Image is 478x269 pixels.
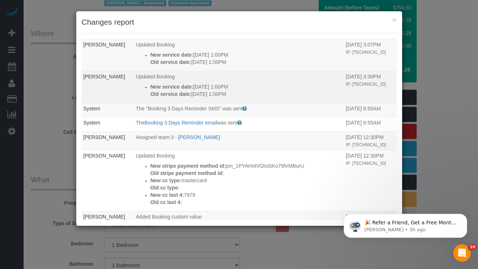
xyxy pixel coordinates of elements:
span: The [136,120,144,126]
a: 3 - [PERSON_NAME] [171,134,220,140]
td: What [134,71,344,103]
td: Who [82,150,134,211]
a: Booking 3 Days Reminder email [144,120,217,126]
small: IP: [TECHNICAL_ID] [346,50,386,55]
a: [PERSON_NAME] [83,214,125,220]
strong: Old service date: [150,91,191,97]
strong: New service date: [150,84,193,90]
h3: Changes report [82,17,397,28]
a: [PERSON_NAME] [83,153,125,159]
td: When [344,39,397,71]
td: What [134,211,344,243]
strong: Old service date: [150,59,191,65]
a: System [83,120,101,126]
strong: New stripe payment method id: [150,163,226,169]
small: IP: [TECHNICAL_ID] [346,142,386,147]
strong: New service date: [150,52,193,58]
td: Who [82,131,134,150]
a: [PERSON_NAME] [83,42,125,48]
span: 🎉 Refer a Friend, Get a Free Month! 🎉 Love Automaid? Share the love! When you refer a friend who ... [32,21,124,99]
td: What [134,39,344,71]
a: [PERSON_NAME] [83,134,125,140]
span: Assigned team: [136,134,171,140]
a: [PERSON_NAME] [83,74,125,80]
strong: New cc last 4: [150,192,184,198]
td: What [134,103,344,117]
span: was sent [217,120,237,126]
td: Who [82,117,134,132]
p: [DATE] 1:00PM [150,51,342,58]
p: [DATE] 1:00PM [150,83,342,90]
td: Who [82,103,134,117]
td: When [344,150,397,211]
a: System [83,106,101,111]
td: When [344,71,397,103]
td: Who [82,211,134,243]
p: [DATE] 1:00PM [150,90,342,98]
sui-modal: Changes report [76,11,402,226]
small: IP: [TECHNICAL_ID] [346,82,386,87]
td: What [134,131,344,150]
p: 7979 [150,191,342,199]
strong: New cc type: [150,178,181,183]
small: IP: [TECHNICAL_ID] [346,161,386,166]
iframe: Intercom notifications message [333,199,478,249]
p: mastercard [150,177,342,184]
td: What [134,150,344,211]
strong: Old cc last 4: [150,199,182,205]
span: Updated Booking [136,42,175,48]
td: When [344,103,397,117]
strong: Old stripe payment method id: [150,170,224,176]
td: When [344,131,397,150]
td: When [344,117,397,132]
button: × [392,16,396,24]
strong: Old cc type: [150,185,179,191]
p: [DATE] 1:00PM [150,58,342,66]
iframe: Intercom live chat [453,244,471,262]
td: What [134,117,344,132]
span: The "Booking 3 Days Reminder SMS" was sent [136,106,242,111]
span: Updated Booking [136,74,175,80]
span: Added Booking custom value [136,214,201,220]
p: pm_1PYAHI4VGloSiKo79lVMBurU [150,162,342,170]
td: Who [82,71,134,103]
td: Who [82,39,134,71]
p: Message from Ellie, sent 3h ago [32,28,125,34]
span: 10 [468,244,477,250]
span: Updated Booking [136,153,175,159]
